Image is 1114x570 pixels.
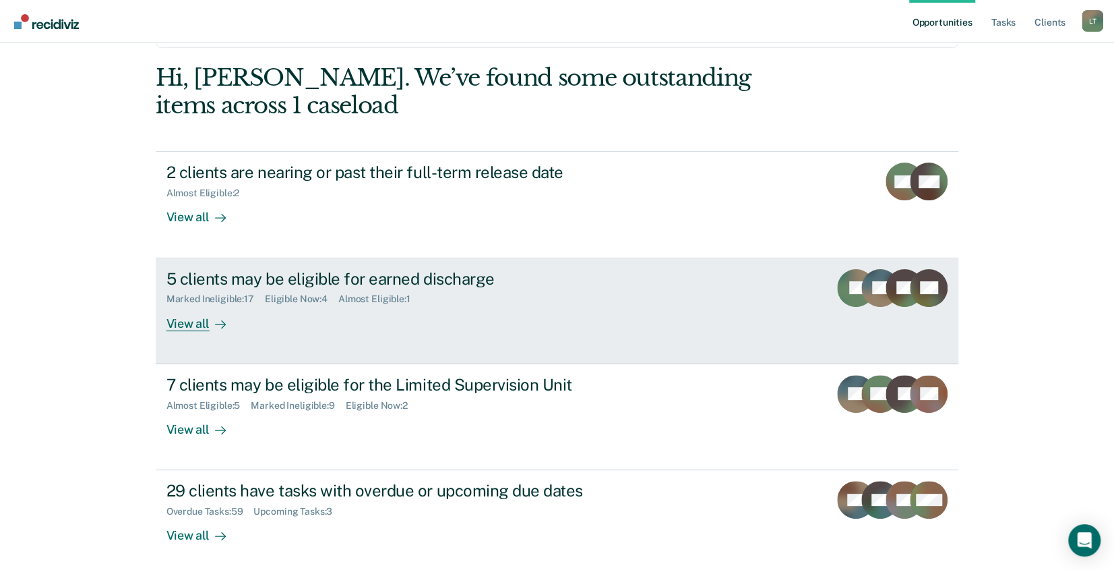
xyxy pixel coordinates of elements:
div: 2 clients are nearing or past their full-term release date [166,163,640,182]
div: Hi, [PERSON_NAME]. We’ve found some outstanding items across 1 caseload [156,64,798,119]
div: Eligible Now : 4 [265,293,338,305]
div: Eligible Now : 2 [346,400,419,411]
div: Almost Eligible : 5 [166,400,251,411]
div: Almost Eligible : 2 [166,188,251,199]
div: Upcoming Tasks : 3 [253,506,343,517]
div: Almost Eligible : 1 [338,293,421,305]
a: 5 clients may be eligible for earned dischargeMarked Ineligible:17Eligible Now:4Almost Eligible:1... [156,258,959,364]
div: Overdue Tasks : 59 [166,506,254,517]
div: View all [166,411,242,437]
a: 2 clients are nearing or past their full-term release dateAlmost Eligible:2View all [156,151,959,258]
div: View all [166,517,242,544]
div: 5 clients may be eligible for earned discharge [166,269,640,289]
a: 7 clients may be eligible for the Limited Supervision UnitAlmost Eligible:5Marked Ineligible:9Eli... [156,364,959,470]
div: 7 clients may be eligible for the Limited Supervision Unit [166,375,640,395]
div: L T [1082,10,1103,32]
div: Open Intercom Messenger [1068,524,1101,557]
div: Marked Ineligible : 17 [166,293,265,305]
div: Marked Ineligible : 9 [251,400,345,411]
div: 29 clients have tasks with overdue or upcoming due dates [166,481,640,501]
button: Profile dropdown button [1082,10,1103,32]
img: Recidiviz [14,14,79,29]
div: View all [166,305,242,331]
div: View all [166,199,242,225]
